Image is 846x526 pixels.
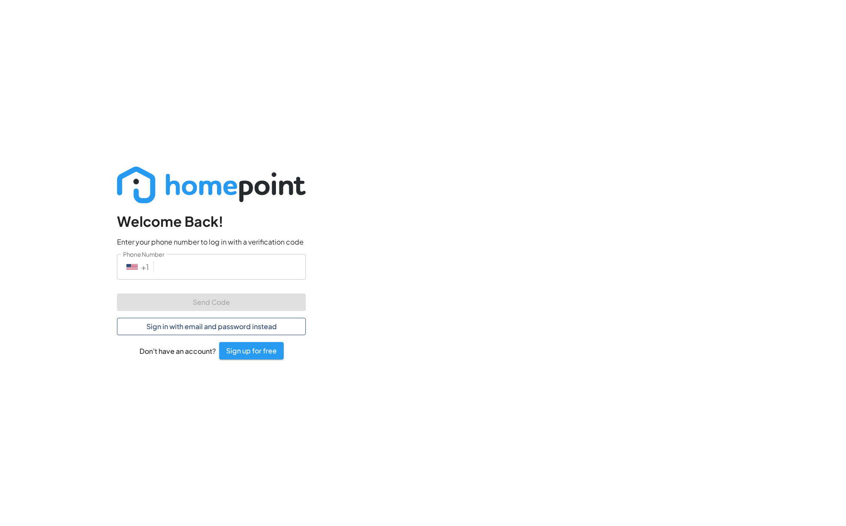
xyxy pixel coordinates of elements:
[117,318,306,335] button: Sign in with email and password instead
[117,237,306,247] p: Enter your phone number to log in with a verification code
[123,250,164,259] label: Phone Number
[117,167,306,203] img: Logo
[219,342,284,359] button: Sign up for free
[139,346,216,356] h6: Don't have an account?
[117,213,306,230] h4: Welcome Back!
